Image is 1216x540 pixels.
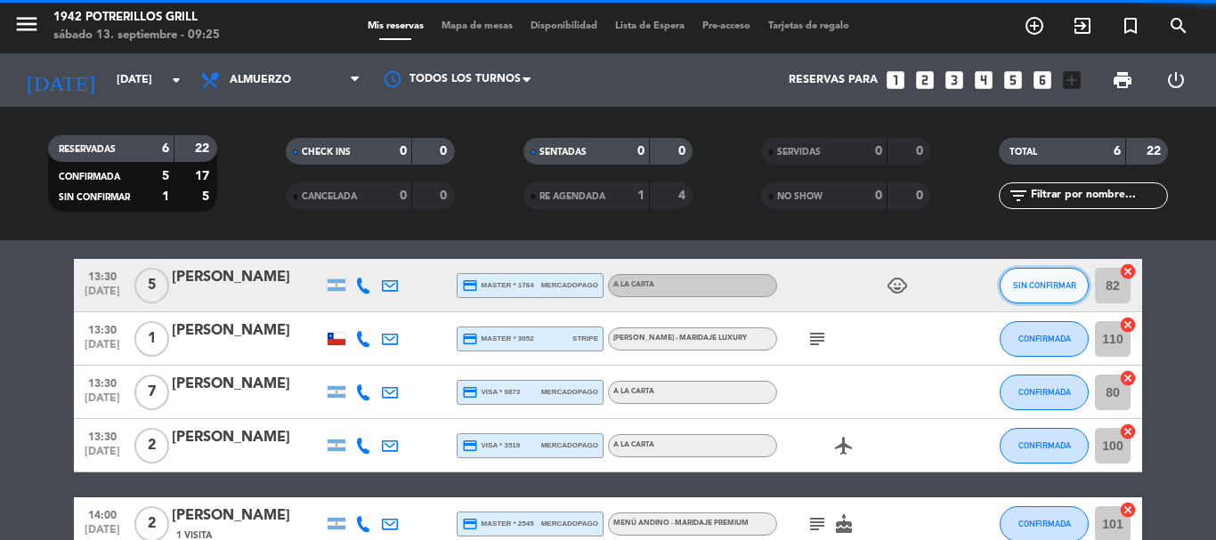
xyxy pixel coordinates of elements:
[613,520,749,527] span: Menú Andino - Maridaje Premium
[80,286,125,306] span: [DATE]
[462,438,520,454] span: visa * 3519
[162,190,169,203] strong: 1
[777,192,823,201] span: NO SHOW
[637,145,644,157] strong: 0
[400,145,407,157] strong: 0
[637,189,644,202] strong: 1
[302,192,357,201] span: CANCELADA
[440,189,450,202] strong: 0
[1000,321,1089,357] button: CONFIRMADA
[541,386,598,398] span: mercadopago
[1024,15,1045,36] i: add_circle_outline
[462,331,534,347] span: master * 3052
[606,21,693,31] span: Lista de Espera
[1001,69,1025,92] i: looks_5
[1018,387,1071,397] span: CONFIRMADA
[172,319,323,343] div: [PERSON_NAME]
[1018,440,1071,450] span: CONFIRMADA
[1119,423,1137,440] i: cancel
[613,281,654,288] span: A LA CARTA
[1119,316,1137,334] i: cancel
[53,9,220,27] div: 1942 Potrerillos Grill
[59,145,116,154] span: RESERVADAS
[80,372,125,392] span: 13:30
[13,11,40,37] i: menu
[462,516,478,532] i: credit_card
[302,148,351,157] span: CHECK INS
[833,435,855,456] i: airplanemode_active
[1029,186,1167,206] input: Filtrar por nombre...
[166,69,187,91] i: arrow_drop_down
[195,170,213,182] strong: 17
[13,60,108,100] i: [DATE]
[80,504,125,524] span: 14:00
[80,446,125,466] span: [DATE]
[613,388,654,395] span: A LA CARTA
[13,11,40,44] button: menu
[172,373,323,396] div: [PERSON_NAME]
[777,148,821,157] span: SERVIDAS
[230,74,291,86] span: Almuerzo
[80,318,125,339] span: 13:30
[59,173,120,181] span: CONFIRMADA
[522,21,606,31] span: Disponibilidad
[134,321,169,357] span: 1
[462,438,478,454] i: credit_card
[440,145,450,157] strong: 0
[539,148,587,157] span: SENTADAS
[195,142,213,155] strong: 22
[613,441,654,448] span: A LA CARTA
[1009,148,1037,157] span: TOTAL
[693,21,759,31] span: Pre-acceso
[875,145,882,157] strong: 0
[884,69,907,92] i: looks_one
[833,513,855,535] i: cake
[1147,145,1164,157] strong: 22
[916,189,927,202] strong: 0
[1119,501,1137,519] i: cancel
[162,170,169,182] strong: 5
[433,21,522,31] span: Mapa de mesas
[759,21,858,31] span: Tarjetas de regalo
[1168,15,1189,36] i: search
[789,74,878,86] span: Reservas para
[400,189,407,202] strong: 0
[59,193,130,202] span: SIN CONFIRMAR
[462,278,534,294] span: master * 1764
[202,190,213,203] strong: 5
[807,513,828,535] i: subject
[1060,69,1083,92] i: add_box
[162,142,169,155] strong: 6
[916,145,927,157] strong: 0
[53,27,220,44] div: sábado 13. septiembre - 09:25
[462,331,478,347] i: credit_card
[1031,69,1054,92] i: looks_6
[913,69,936,92] i: looks_two
[1120,15,1141,36] i: turned_in_not
[613,334,747,342] span: [PERSON_NAME] - Maridaje Luxury
[1165,69,1187,91] i: power_settings_new
[887,275,908,296] i: child_care
[359,21,433,31] span: Mis reservas
[1114,145,1121,157] strong: 6
[80,425,125,446] span: 13:30
[172,266,323,289] div: [PERSON_NAME]
[1119,369,1137,387] i: cancel
[172,504,323,528] div: [PERSON_NAME]
[1018,519,1071,528] span: CONFIRMADA
[541,518,598,529] span: mercadopago
[134,428,169,463] span: 2
[1000,428,1089,463] button: CONFIRMADA
[134,268,169,303] span: 5
[1000,375,1089,410] button: CONFIRMADA
[462,384,520,400] span: visa * 9873
[462,516,534,532] span: master * 2545
[539,192,605,201] span: RE AGENDADA
[572,333,598,344] span: stripe
[462,278,478,294] i: credit_card
[80,392,125,413] span: [DATE]
[541,439,598,451] span: mercadopago
[1008,185,1029,206] i: filter_list
[678,189,689,202] strong: 4
[1112,69,1133,91] span: print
